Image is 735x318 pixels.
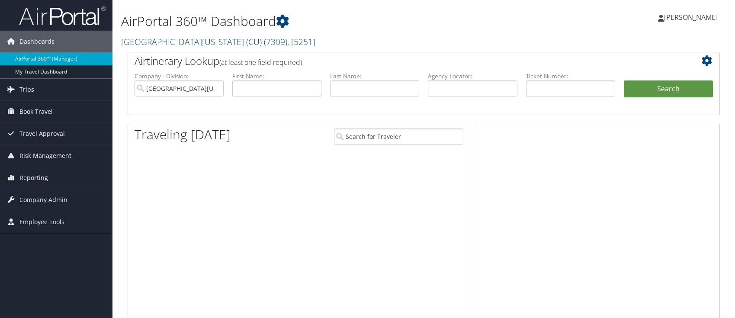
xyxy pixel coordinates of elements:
[428,72,517,80] label: Agency Locator:
[287,36,315,48] span: , [ 5251 ]
[121,36,315,48] a: [GEOGRAPHIC_DATA][US_STATE] (CU)
[19,123,65,145] span: Travel Approval
[19,101,53,122] span: Book Travel
[219,58,302,67] span: (at least one field required)
[135,54,664,68] h2: Airtinerary Lookup
[19,167,48,189] span: Reporting
[264,36,287,48] span: ( 7309 )
[121,12,525,30] h1: AirPortal 360™ Dashboard
[135,125,231,144] h1: Traveling [DATE]
[135,72,224,80] label: Company - Division:
[330,72,419,80] label: Last Name:
[334,128,463,145] input: Search for Traveler
[19,31,55,52] span: Dashboards
[19,79,34,100] span: Trips
[19,145,71,167] span: Risk Management
[19,189,67,211] span: Company Admin
[658,4,726,30] a: [PERSON_NAME]
[526,72,615,80] label: Ticket Number:
[664,13,718,22] span: [PERSON_NAME]
[624,80,713,98] button: Search
[232,72,321,80] label: First Name:
[19,6,106,26] img: airportal-logo.png
[19,211,64,233] span: Employee Tools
